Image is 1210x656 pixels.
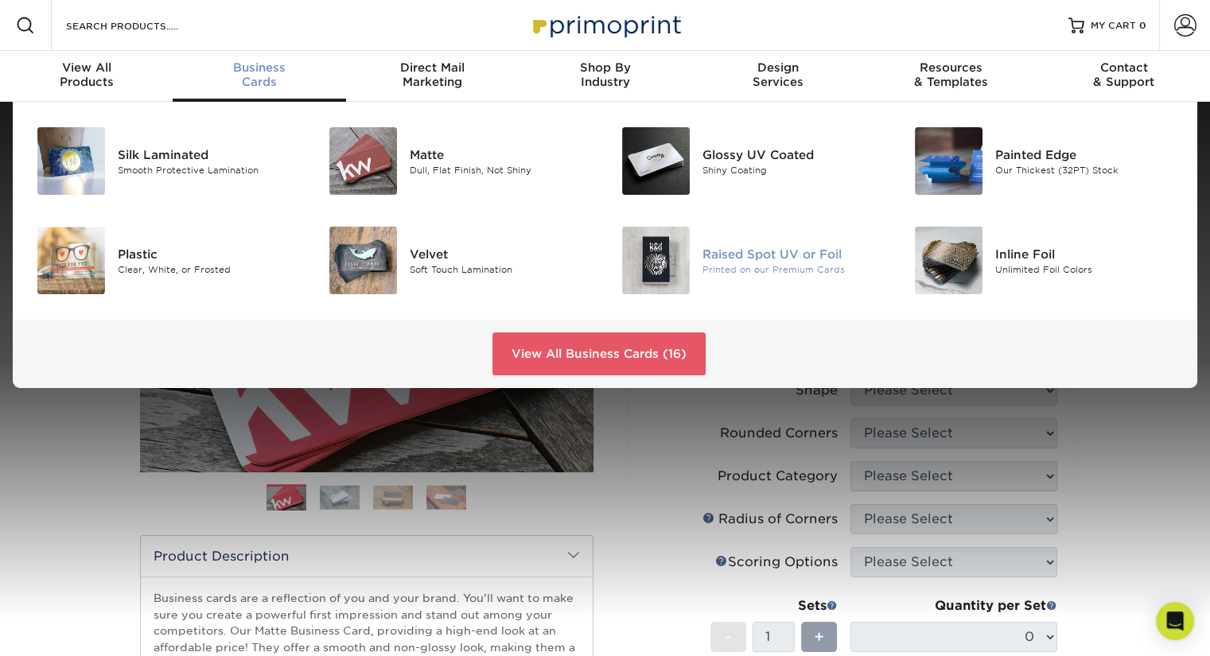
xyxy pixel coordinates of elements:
[1156,602,1194,640] div: Open Intercom Messenger
[1037,60,1210,89] div: & Support
[909,220,1178,301] a: Inline Foil Business Cards Inline Foil Unlimited Foil Colors
[118,163,301,177] div: Smooth Protective Lamination
[702,262,885,276] div: Printed on our Premium Cards
[1091,19,1136,33] span: MY CART
[702,163,885,177] div: Shiny Coating
[32,121,301,201] a: Silk Laminated Business Cards Silk Laminated Smooth Protective Lamination
[702,245,885,262] div: Raised Spot UV or Foil
[622,127,690,195] img: Glossy UV Coated Business Cards
[118,245,301,262] div: Plastic
[37,127,105,195] img: Silk Laminated Business Cards
[995,262,1178,276] div: Unlimited Foil Colors
[346,51,519,102] a: Direct MailMarketing
[814,625,824,649] span: +
[725,625,732,649] span: -
[864,60,1037,75] span: Resources
[329,227,397,294] img: Velvet Business Cards
[1037,51,1210,102] a: Contact& Support
[37,227,105,294] img: Plastic Business Cards
[702,146,885,163] div: Glossy UV Coated
[410,245,593,262] div: Velvet
[329,127,397,195] img: Matte Business Cards
[1037,60,1210,75] span: Contact
[691,51,864,102] a: DesignServices
[173,60,345,89] div: Cards
[410,262,593,276] div: Soft Touch Lamination
[492,332,706,375] a: View All Business Cards (16)
[617,220,886,301] a: Raised Spot UV or Foil Business Cards Raised Spot UV or Foil Printed on our Premium Cards
[519,60,691,75] span: Shop By
[864,51,1037,102] a: Resources& Templates
[64,16,220,35] input: SEARCH PRODUCTS.....
[173,60,345,75] span: Business
[325,220,593,301] a: Velvet Business Cards Velvet Soft Touch Lamination
[519,51,691,102] a: Shop ByIndustry
[32,220,301,301] a: Plastic Business Cards Plastic Clear, White, or Frosted
[118,146,301,163] div: Silk Laminated
[410,163,593,177] div: Dull, Flat Finish, Not Shiny
[915,227,982,294] img: Inline Foil Business Cards
[118,262,301,276] div: Clear, White, or Frosted
[410,146,593,163] div: Matte
[325,121,593,201] a: Matte Business Cards Matte Dull, Flat Finish, Not Shiny
[346,60,519,89] div: Marketing
[909,121,1178,201] a: Painted Edge Business Cards Painted Edge Our Thickest (32PT) Stock
[995,163,1178,177] div: Our Thickest (32PT) Stock
[691,60,864,89] div: Services
[915,127,982,195] img: Painted Edge Business Cards
[995,146,1178,163] div: Painted Edge
[622,227,690,294] img: Raised Spot UV or Foil Business Cards
[346,60,519,75] span: Direct Mail
[691,60,864,75] span: Design
[864,60,1037,89] div: & Templates
[526,8,685,42] img: Primoprint
[519,60,691,89] div: Industry
[995,245,1178,262] div: Inline Foil
[173,51,345,102] a: BusinessCards
[1139,20,1146,31] span: 0
[617,121,886,201] a: Glossy UV Coated Business Cards Glossy UV Coated Shiny Coating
